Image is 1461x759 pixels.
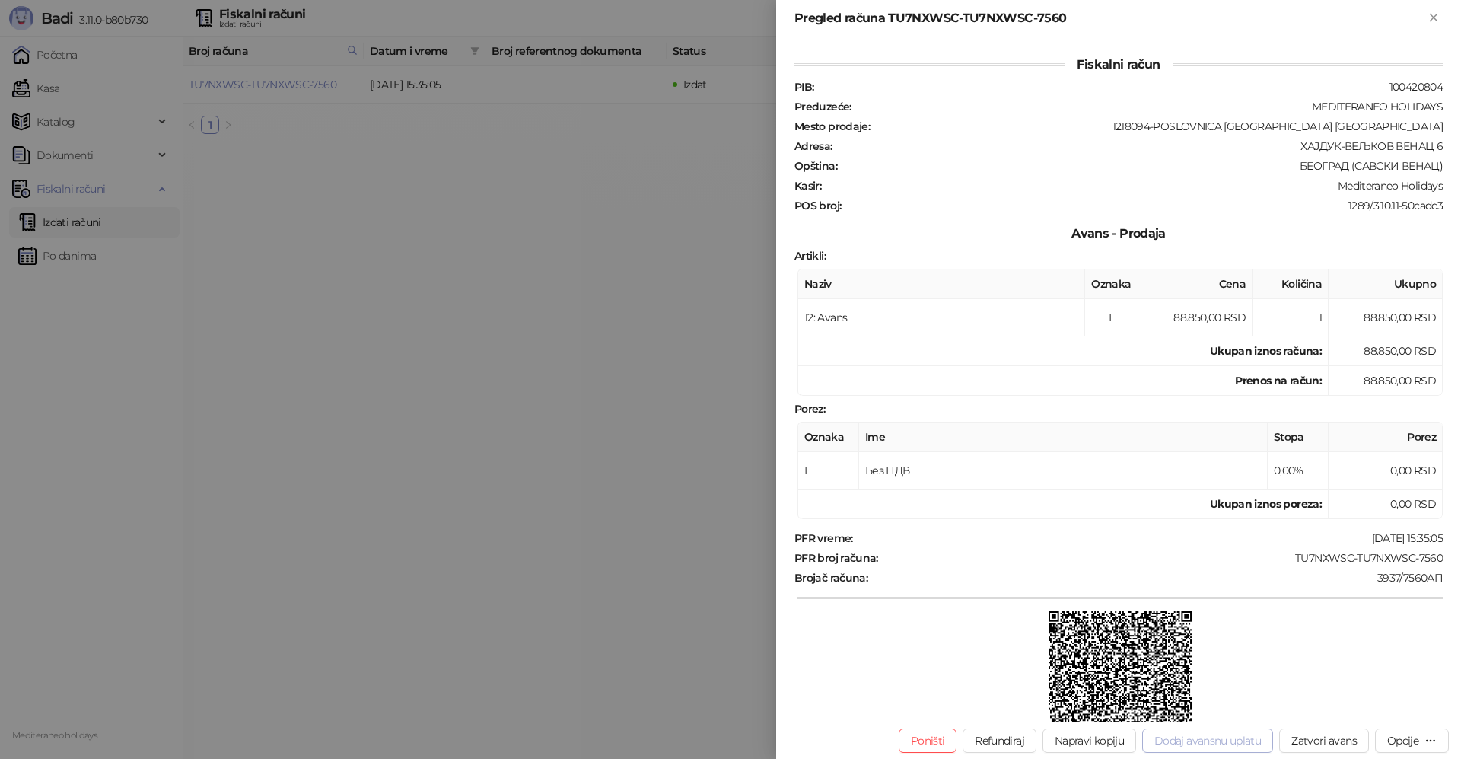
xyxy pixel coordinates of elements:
td: 0,00% [1268,452,1329,490]
div: БЕОГРАД (САВСКИ ВЕНАЦ) [839,159,1444,173]
th: Ime [859,423,1268,452]
th: Oznaka [1085,269,1138,299]
th: Naziv [798,269,1085,299]
th: Količina [1253,269,1329,299]
td: 1 [1253,299,1329,336]
strong: PFR broj računa : [794,551,878,565]
div: Mediteraneo Holidays [823,179,1444,193]
strong: Adresa : [794,139,832,153]
button: Napravi kopiju [1042,729,1136,753]
strong: Porez : [794,402,825,416]
div: Pregled računa TU7NXWSC-TU7NXWSC-7560 [794,9,1424,27]
th: Ukupno [1329,269,1443,299]
strong: Ukupan iznos poreza: [1210,497,1322,511]
strong: Opština : [794,159,837,173]
th: Cena [1138,269,1253,299]
button: Dodaj avansnu uplatu [1142,729,1273,753]
td: 88.850,00 RSD [1329,366,1443,396]
td: Без ПДВ [859,452,1268,490]
div: [DATE] 15:35:05 [855,531,1444,545]
div: TU7NXWSC-TU7NXWSC-7560 [880,551,1444,565]
strong: Brojač računa : [794,571,867,585]
td: 88.850,00 RSD [1329,336,1443,366]
span: Fiskalni račun [1065,57,1172,72]
strong: Preduzeće : [794,100,851,113]
strong: Mesto prodaje : [794,120,870,133]
td: 0,00 RSD [1329,452,1443,490]
button: Poništi [899,729,957,753]
div: 3937/7560АП [869,571,1444,585]
button: Zatvori avans [1279,729,1369,753]
td: 88.850,00 RSD [1138,299,1253,336]
span: Avans - Prodaja [1059,226,1177,241]
div: 100420804 [815,80,1444,94]
strong: POS broj : [794,199,841,212]
td: 88.850,00 RSD [1329,299,1443,336]
div: 1218094-POSLOVNICA [GEOGRAPHIC_DATA] [GEOGRAPHIC_DATA] [871,120,1444,133]
div: 1289/3.10.11-50cadc3 [842,199,1444,212]
strong: Prenos na račun : [1235,374,1322,387]
strong: Artikli : [794,249,826,263]
div: ХАЈДУК-ВЕЉКОВ ВЕНАЦ 6 [834,139,1444,153]
th: Porez [1329,423,1443,452]
div: Opcije [1387,734,1418,748]
td: Г [798,452,859,490]
button: Refundiraj [963,729,1036,753]
strong: PIB : [794,80,813,94]
td: Г [1085,299,1138,336]
button: Zatvori [1424,9,1443,27]
strong: Ukupan iznos računa : [1210,344,1322,358]
td: 0,00 RSD [1329,490,1443,519]
button: Opcije [1375,729,1449,753]
strong: PFR vreme : [794,531,853,545]
td: 12: Avans [798,299,1085,336]
span: Napravi kopiju [1055,734,1124,748]
img: QR kod [1049,611,1192,755]
th: Stopa [1268,423,1329,452]
div: MEDITERANEO HOLIDAYS [853,100,1444,113]
th: Oznaka [798,423,859,452]
strong: Kasir : [794,179,821,193]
